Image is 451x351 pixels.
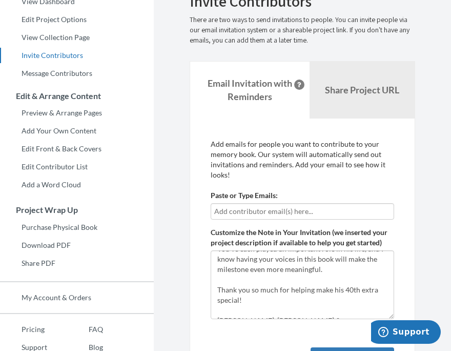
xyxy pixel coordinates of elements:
[371,320,441,346] iframe: Opens a widget where you can chat to one of our agents
[67,322,103,337] a: FAQ
[214,206,391,217] input: Add contributor email(s) here...
[1,91,154,101] h3: Edit & Arrange Content
[211,190,278,201] label: Paste or Type Emails:
[190,15,415,46] p: There are two ways to send invitations to people. You can invite people via our email invitation ...
[211,250,394,319] textarea: I’m putting together a special book for [PERSON_NAME]’s upcoming 40th birthday (11/24), and I’d l...
[211,227,394,248] label: Customize the Note in Your Invitation (we inserted your project description if available to help ...
[325,84,399,95] b: Share Project URL
[1,205,154,215] h3: Project Wrap Up
[208,77,292,102] strong: Email Invitation with Reminders
[211,139,394,180] p: Add emails for people you want to contribute to your memory book. Our system will automatically s...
